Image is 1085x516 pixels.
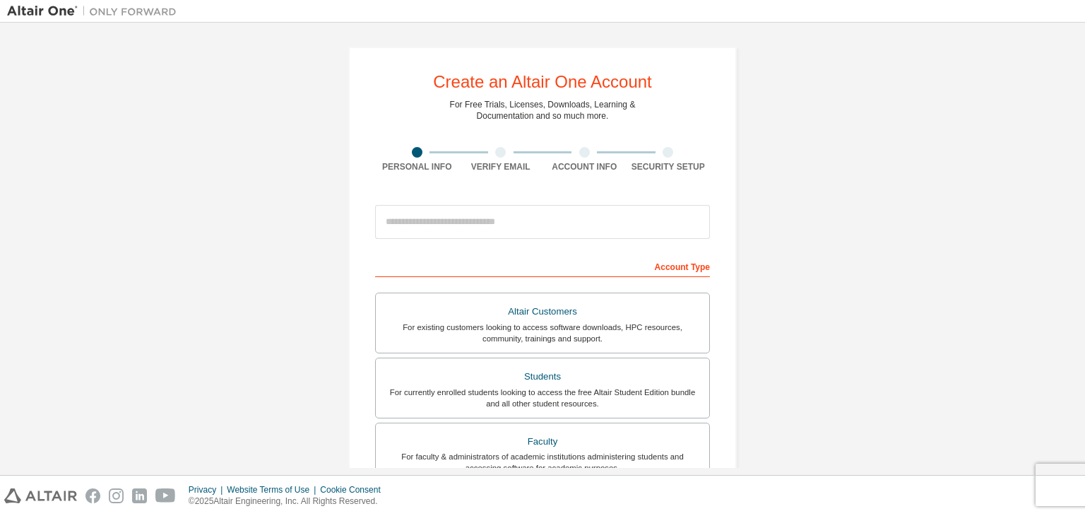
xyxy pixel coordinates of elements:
[227,484,320,496] div: Website Terms of Use
[189,484,227,496] div: Privacy
[627,161,711,172] div: Security Setup
[375,254,710,277] div: Account Type
[109,488,124,503] img: instagram.svg
[132,488,147,503] img: linkedin.svg
[155,488,176,503] img: youtube.svg
[450,99,636,122] div: For Free Trials, Licenses, Downloads, Learning & Documentation and so much more.
[4,488,77,503] img: altair_logo.svg
[85,488,100,503] img: facebook.svg
[375,161,459,172] div: Personal Info
[384,322,701,344] div: For existing customers looking to access software downloads, HPC resources, community, trainings ...
[384,451,701,474] div: For faculty & administrators of academic institutions administering students and accessing softwa...
[7,4,184,18] img: Altair One
[320,484,389,496] div: Cookie Consent
[459,161,543,172] div: Verify Email
[433,74,652,90] div: Create an Altair One Account
[384,367,701,387] div: Students
[542,161,627,172] div: Account Info
[384,387,701,409] div: For currently enrolled students looking to access the free Altair Student Edition bundle and all ...
[384,302,701,322] div: Altair Customers
[384,432,701,452] div: Faculty
[189,496,389,508] p: © 2025 Altair Engineering, Inc. All Rights Reserved.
